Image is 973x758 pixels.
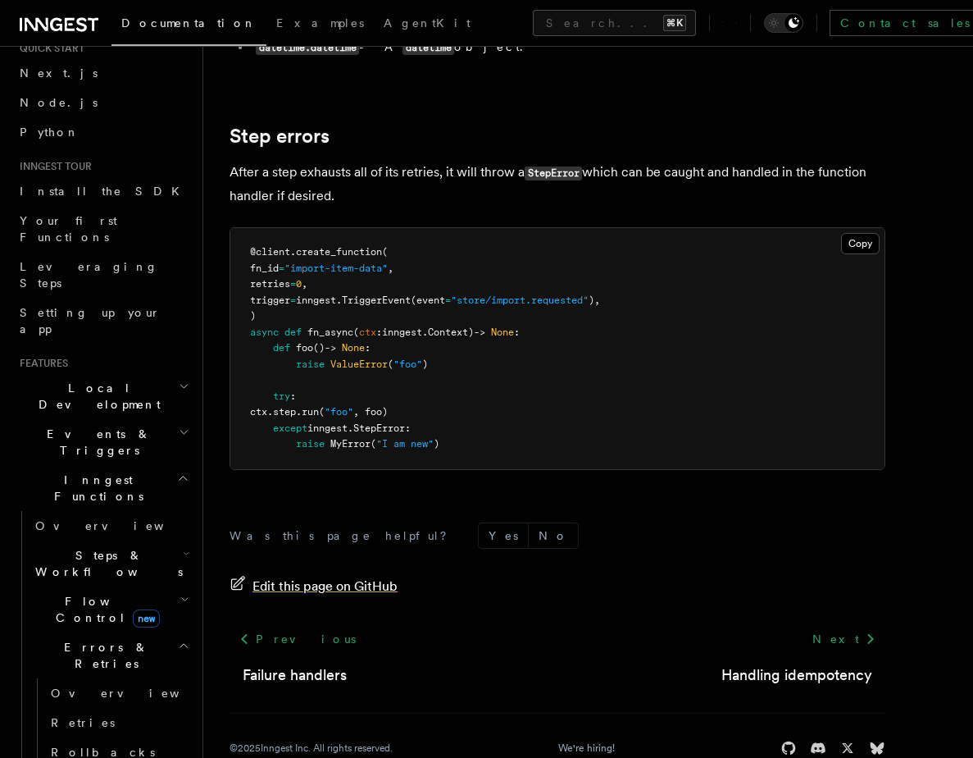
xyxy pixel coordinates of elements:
[13,419,193,465] button: Events & Triggers
[20,66,98,80] span: Next.js
[13,58,193,88] a: Next.js
[296,438,325,450] span: raise
[411,295,445,306] span: (event
[284,263,388,274] span: "import-item-data"
[230,575,398,598] a: Edit this page on GitHub
[243,664,347,687] a: Failure handlers
[250,295,290,306] span: trigger
[250,263,279,274] span: fn_id
[230,125,330,148] a: Step errors
[445,295,451,306] span: =
[13,357,68,370] span: Features
[121,16,257,30] span: Documentation
[13,252,193,298] a: Leveraging Steps
[330,438,371,450] span: MyError
[434,438,439,450] span: )
[290,278,296,290] span: =
[20,96,98,109] span: Node.js
[721,664,872,687] a: Handling idempotency
[382,326,422,338] span: inngest
[533,10,696,36] button: Search...⌘K
[29,639,178,672] span: Errors & Retries
[230,742,393,755] div: © 2025 Inngest Inc. All rights reserved.
[29,511,193,541] a: Overview
[29,593,180,626] span: Flow Control
[313,342,325,354] span: ()
[133,610,160,628] span: new
[307,422,348,434] span: inngest
[342,342,365,354] span: None
[250,326,279,338] span: async
[250,246,290,258] span: @client
[20,260,158,290] span: Leveraging Steps
[422,326,428,338] span: .
[20,126,80,139] span: Python
[51,687,220,700] span: Overview
[296,406,302,418] span: .
[422,358,428,370] span: )
[382,246,388,258] span: (
[251,39,859,56] li: - A object.
[529,523,578,548] button: No
[44,678,193,708] a: Overview
[13,88,193,117] a: Node.js
[290,295,296,306] span: =
[13,380,179,413] span: Local Development
[342,295,411,306] span: TriggerEvent
[20,185,189,198] span: Install the SDK
[330,358,388,370] span: ValueError
[764,13,803,33] button: Toggle dark mode
[284,326,302,338] span: def
[348,422,353,434] span: .
[230,161,885,208] p: After a step exhausts all of its retries, it will throw a which can be caught and handled in the ...
[266,5,374,44] a: Examples
[29,587,193,632] button: Flow Controlnew
[384,16,471,30] span: AgentKit
[273,342,290,354] span: def
[273,406,296,418] span: step
[325,342,336,354] span: ->
[296,295,342,306] span: inngest.
[230,527,458,544] p: Was this page helpful?
[353,422,405,434] span: StepError
[325,406,353,418] span: "foo"
[374,5,480,44] a: AgentKit
[371,438,376,450] span: (
[514,326,520,338] span: :
[250,406,267,418] span: ctx
[296,342,313,354] span: foo
[13,298,193,344] a: Setting up your app
[393,358,422,370] span: "foo"
[29,632,193,678] button: Errors & Retries
[13,472,177,505] span: Inngest Functions
[376,326,382,338] span: :
[290,246,296,258] span: .
[353,406,388,418] span: , foo)
[479,523,528,548] button: Yes
[296,278,302,290] span: 0
[302,278,307,290] span: ,
[491,326,514,338] span: None
[276,16,364,30] span: Examples
[290,390,296,402] span: :
[20,306,161,336] span: Setting up your app
[252,575,398,598] span: Edit this page on GitHub
[802,624,885,654] a: Next
[51,716,115,729] span: Retries
[13,465,193,511] button: Inngest Functions
[296,358,325,370] span: raise
[589,295,600,306] span: ),
[663,15,686,31] kbd: ⌘K
[230,624,365,654] a: Previous
[273,422,307,434] span: except
[44,708,193,737] a: Retries
[319,406,325,418] span: (
[474,326,485,338] span: ->
[353,326,359,338] span: (
[256,41,359,55] code: datetime.datetime
[279,263,284,274] span: =
[111,5,266,46] a: Documentation
[296,246,382,258] span: create_function
[388,263,393,274] span: ,
[13,160,92,173] span: Inngest tour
